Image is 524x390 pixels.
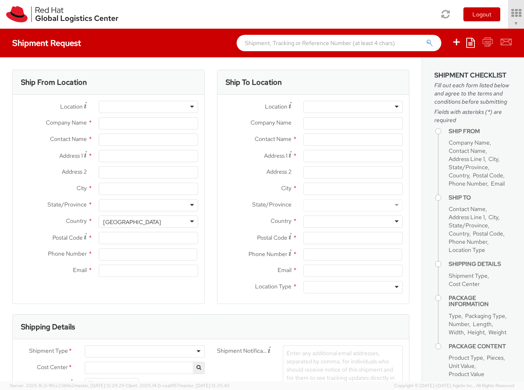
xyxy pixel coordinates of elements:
img: rh-logistics-00dfa346123c4ec078e1.svg [6,6,118,23]
span: Phone Number [48,250,87,257]
span: Postal Code [473,172,503,179]
span: Length [473,320,492,328]
span: Country [66,217,87,224]
h4: Shipping Details [449,261,512,267]
span: Contact Name [449,147,486,154]
span: City [77,184,87,192]
span: State/Province [47,201,87,208]
span: Country [449,230,469,237]
h4: Package Information [449,295,512,308]
span: Address 2 [62,168,87,175]
span: Phone Number [248,250,287,258]
h4: Ship From [449,128,512,134]
span: Width [449,329,464,336]
span: Unit Value [449,362,474,370]
span: Contact Name [449,205,486,213]
div: [GEOGRAPHIC_DATA] [103,218,161,226]
span: ▼ [514,20,519,27]
button: Logout [463,7,500,21]
span: State/Province [449,222,488,229]
span: master, [DATE] 12:29:29 [75,383,124,388]
span: Address 1 [59,152,83,159]
span: Address Line 1 [449,213,485,221]
h3: Shipping Details [21,323,75,331]
span: Weight [488,329,506,336]
input: Shipment, Tracking or Reference Number (at least 4 chars) [237,35,441,51]
span: Company Name [251,119,291,126]
span: Shipment Notification [217,347,268,355]
span: Client: 2025.14.0-cea8157 [126,383,230,388]
label: Return label required [151,380,205,389]
span: Fields with asterisks (*) are required [434,108,512,124]
span: Shipment Type [449,272,488,279]
span: Type [449,312,461,320]
h4: Package Content [449,343,512,349]
span: Cost Center [449,280,480,288]
span: Pieces [487,354,504,361]
span: Location [60,103,83,110]
span: Company Name [449,139,490,146]
span: Address 2 [267,168,291,175]
span: Packaging Type [465,312,505,320]
span: Height [468,329,485,336]
span: Product Value [449,370,484,378]
span: Fill out each form listed below and agree to the terms and conditions before submitting [434,81,512,106]
span: Email [278,266,291,274]
span: City [488,213,498,221]
span: Contact Name [255,135,291,143]
span: Phone Number [449,180,487,187]
span: Postal Code [52,234,83,241]
span: master, [DATE] 12:25:43 [180,383,230,388]
span: City [488,155,498,163]
span: State/Province [252,201,291,208]
span: Shipment Type [29,347,68,356]
span: Contact Name [50,135,87,143]
span: Postal Code [473,230,503,237]
h4: Ship To [449,195,512,201]
span: Country [449,172,469,179]
h4: Shipment Request [12,39,81,48]
span: Email [73,266,87,274]
span: Country [271,217,291,224]
span: Product Type [449,354,483,361]
span: Shipment Date [31,379,70,388]
span: Location Type [255,283,291,290]
span: State/Province [449,163,488,171]
span: Postal Code [257,234,287,241]
span: Copyright © [DATE]-[DATE] Agistix Inc., All Rights Reserved [394,383,514,389]
span: Address Line 1 [449,155,485,163]
span: Address 1 [264,152,287,159]
span: Phone Number [449,238,487,245]
span: Server: 2025.16.0-1ffcc23b9e2 [10,383,124,388]
span: Location Type [449,246,485,254]
span: Email [491,180,505,187]
h3: Shipment Checklist [434,72,512,79]
span: Number [449,320,469,328]
span: Company Name [46,119,87,126]
span: Enter any additional email addresses, separated by comma, for individuals who should receive noti... [287,349,395,390]
h3: Ship To Location [226,78,282,86]
span: City [281,184,291,192]
span: Location [265,103,287,110]
h3: Ship From Location [21,78,87,86]
span: Cost Center [37,363,68,372]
